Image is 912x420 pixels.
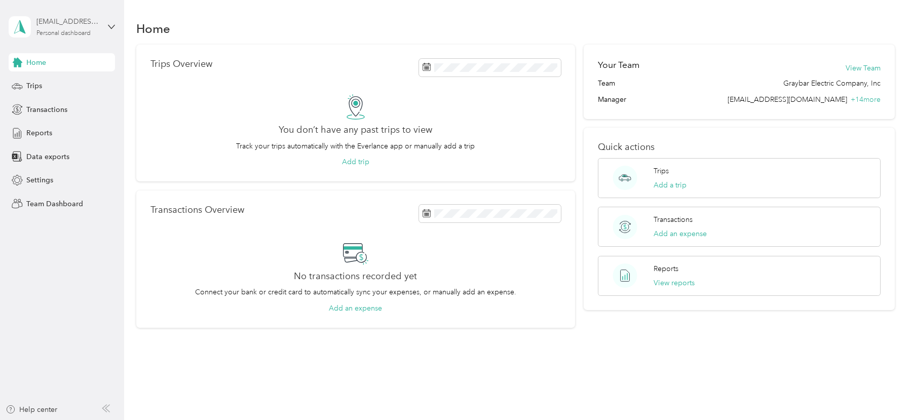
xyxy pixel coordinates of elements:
p: Transactions Overview [150,205,244,215]
h1: Home [136,23,170,34]
div: Personal dashboard [36,30,91,36]
button: View reports [654,278,695,288]
p: Track your trips automatically with the Everlance app or manually add a trip [236,141,475,151]
span: Settings [26,175,53,185]
span: Manager [598,94,626,105]
span: Team Dashboard [26,199,83,209]
span: Reports [26,128,52,138]
button: View Team [846,63,881,73]
h2: Your Team [598,59,639,71]
span: + 14 more [851,95,881,104]
span: Trips [26,81,42,91]
p: Trips Overview [150,59,212,69]
button: Add an expense [329,303,382,314]
p: Quick actions [598,142,880,152]
span: Transactions [26,104,67,115]
span: Team [598,78,615,89]
p: Connect your bank or credit card to automatically sync your expenses, or manually add an expense. [195,287,516,297]
span: Graybar Electric Company, Inc [783,78,881,89]
iframe: Everlance-gr Chat Button Frame [855,363,912,420]
div: [EMAIL_ADDRESS][DOMAIN_NAME] [36,16,100,27]
p: Reports [654,263,678,274]
h2: You don’t have any past trips to view [279,125,432,135]
button: Add an expense [654,228,707,239]
span: [EMAIL_ADDRESS][DOMAIN_NAME] [728,95,847,104]
span: Home [26,57,46,68]
button: Add a trip [654,180,687,190]
span: Data exports [26,151,69,162]
p: Transactions [654,214,693,225]
p: Trips [654,166,669,176]
button: Add trip [342,157,369,167]
h2: No transactions recorded yet [294,271,417,282]
button: Help center [6,404,57,415]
